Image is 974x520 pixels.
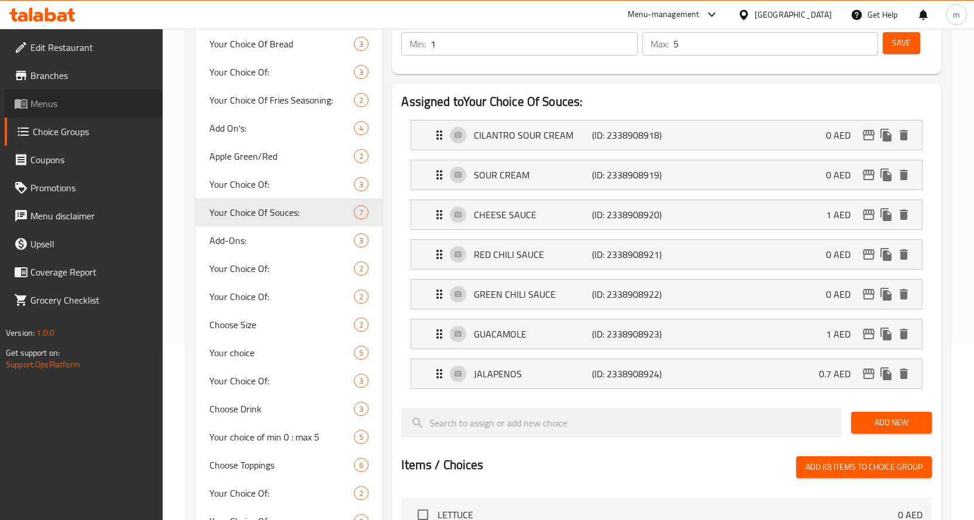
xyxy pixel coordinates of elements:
[195,311,383,339] div: Choose Size2
[401,195,932,235] li: Expand
[860,126,877,144] button: edit
[883,32,920,54] button: Save
[592,168,671,182] p: (ID: 2338908919)
[209,177,355,191] span: Your Choice Of:
[877,285,895,303] button: duplicate
[209,486,355,500] span: Your Choice Of:
[411,240,922,269] div: Expand
[860,285,877,303] button: edit
[819,367,860,381] p: 0.7 AED
[895,126,913,144] button: delete
[409,37,426,51] p: Min:
[5,61,163,89] a: Branches
[826,247,860,261] p: 0 AED
[30,237,153,251] span: Upsell
[628,8,700,22] div: Menu-management
[860,246,877,263] button: edit
[592,367,671,381] p: (ID: 2338908924)
[355,263,368,274] span: 2
[355,347,368,359] span: 5
[877,365,895,383] button: duplicate
[195,226,383,254] div: Add-Ons:3
[860,365,877,383] button: edit
[195,283,383,311] div: Your Choice Of:2
[895,206,913,223] button: delete
[209,121,355,135] span: Add On's:
[30,40,153,54] span: Edit Restaurant
[860,166,877,184] button: edit
[5,230,163,258] a: Upsell
[895,166,913,184] button: delete
[5,33,163,61] a: Edit Restaurant
[826,168,860,182] p: 0 AED
[195,86,383,114] div: Your Choice Of Fries Seasoning:2
[355,123,368,134] span: 4
[592,327,671,341] p: (ID: 2338908923)
[861,415,923,430] span: Add New
[30,293,153,307] span: Grocery Checklist
[401,115,932,155] li: Expand
[195,339,383,367] div: Your choice5
[6,325,35,340] span: Version:
[195,142,383,170] div: Apple Green/Red2
[209,149,355,163] span: Apple Green/Red
[209,65,355,79] span: Your Choice Of:
[877,126,895,144] button: duplicate
[30,181,153,195] span: Promotions
[195,451,383,479] div: Choose Toppings6
[354,374,369,388] div: Choices
[860,206,877,223] button: edit
[33,125,153,139] span: Choice Groups
[209,402,355,416] span: Choose Drink
[354,430,369,444] div: Choices
[411,319,922,349] div: Expand
[209,233,355,247] span: Add-Ons:
[895,246,913,263] button: delete
[209,430,355,444] span: Your choice of min 0 : max 5
[209,318,355,332] span: Choose Size
[195,58,383,86] div: Your Choice Of:3
[401,93,932,111] h2: Assigned to Your Choice Of Souces:
[30,97,153,111] span: Menus
[30,153,153,167] span: Coupons
[474,327,592,341] p: GUACAMOLE
[892,36,911,50] span: Save
[354,486,369,500] div: Choices
[401,456,483,474] h2: Items / Choices
[195,198,383,226] div: Your Choice Of Souces:7
[355,207,368,218] span: 7
[826,208,860,222] p: 1 AED
[355,404,368,415] span: 3
[5,118,163,146] a: Choice Groups
[796,456,932,478] button: Add (0) items to choice group
[355,376,368,387] span: 3
[355,151,368,162] span: 2
[401,408,842,438] input: search
[195,30,383,58] div: Your Choice Of Bread3
[592,287,671,301] p: (ID: 2338908922)
[474,168,592,182] p: SOUR CREAM
[195,367,383,395] div: Your Choice Of:3
[209,205,355,219] span: Your Choice Of Souces:
[30,265,153,279] span: Coverage Report
[401,314,932,354] li: Expand
[354,318,369,332] div: Choices
[355,460,368,471] span: 6
[195,395,383,423] div: Choose Drink3
[411,160,922,190] div: Expand
[354,149,369,163] div: Choices
[474,367,592,381] p: JALAPENOS
[5,258,163,286] a: Coverage Report
[438,474,898,488] span: CHIPS
[401,155,932,195] li: Expand
[209,37,355,51] span: Your Choice Of Bread
[355,488,368,499] span: 2
[851,412,932,433] button: Add New
[209,290,355,304] span: Your Choice Of:
[826,128,860,142] p: 0 AED
[209,458,355,472] span: Choose Toppings
[354,65,369,79] div: Choices
[592,247,671,261] p: (ID: 2338908921)
[411,120,922,150] div: Expand
[592,208,671,222] p: (ID: 2338908920)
